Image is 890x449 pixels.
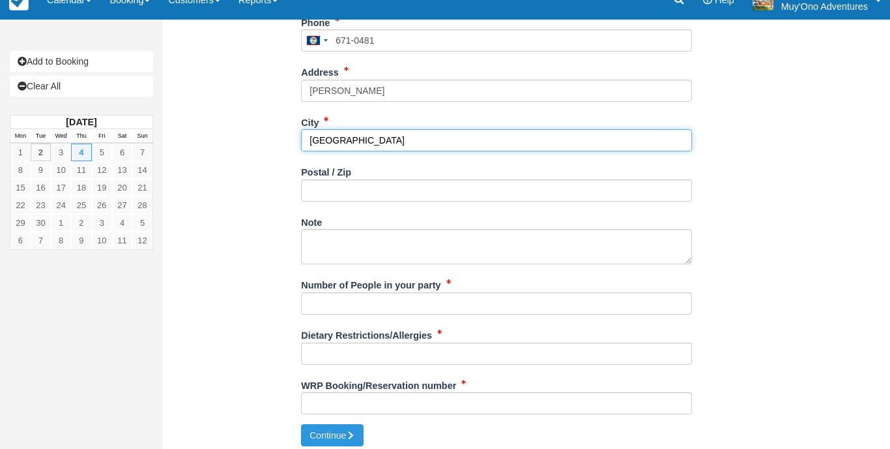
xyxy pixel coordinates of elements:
[92,232,112,249] a: 10
[31,161,51,179] a: 9
[10,76,153,97] a: Clear All
[71,179,91,196] a: 18
[112,196,132,214] a: 27
[132,214,152,232] a: 5
[51,196,71,214] a: 24
[92,129,112,144] th: Fri
[10,161,31,179] a: 8
[10,129,31,144] th: Mon
[71,144,91,161] a: 4
[10,214,31,232] a: 29
[10,196,31,214] a: 22
[71,196,91,214] a: 25
[92,144,112,161] a: 5
[31,232,51,249] a: 7
[301,211,322,230] label: Note
[301,324,432,343] label: Dietary Restrictions/Allergies
[301,61,339,80] label: Address
[92,179,112,196] a: 19
[132,144,152,161] a: 7
[301,274,440,292] label: Number of People in your party
[51,161,71,179] a: 10
[51,232,71,249] a: 8
[132,232,152,249] a: 12
[301,375,456,393] label: WRP Booking/Reservation number
[31,129,51,144] th: Tue
[10,232,31,249] a: 6
[301,161,351,179] label: Postal / Zip
[112,129,132,144] th: Sat
[31,179,51,196] a: 16
[71,161,91,179] a: 11
[31,144,51,161] a: 2
[10,144,31,161] a: 1
[31,214,51,232] a: 30
[51,129,71,144] th: Wed
[92,196,112,214] a: 26
[71,129,91,144] th: Thu
[112,232,132,249] a: 11
[112,144,132,161] a: 6
[51,179,71,196] a: 17
[132,179,152,196] a: 21
[132,161,152,179] a: 14
[71,232,91,249] a: 9
[301,112,319,130] label: City
[132,196,152,214] a: 28
[71,214,91,232] a: 2
[112,179,132,196] a: 20
[301,424,364,446] button: Continue
[10,51,153,72] a: Add to Booking
[112,214,132,232] a: 4
[92,161,112,179] a: 12
[66,117,96,127] strong: [DATE]
[302,30,332,51] div: Belize: +501
[92,214,112,232] a: 3
[31,196,51,214] a: 23
[301,12,330,30] label: Phone
[51,144,71,161] a: 3
[51,214,71,232] a: 1
[132,129,152,144] th: Sun
[112,161,132,179] a: 13
[10,179,31,196] a: 15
